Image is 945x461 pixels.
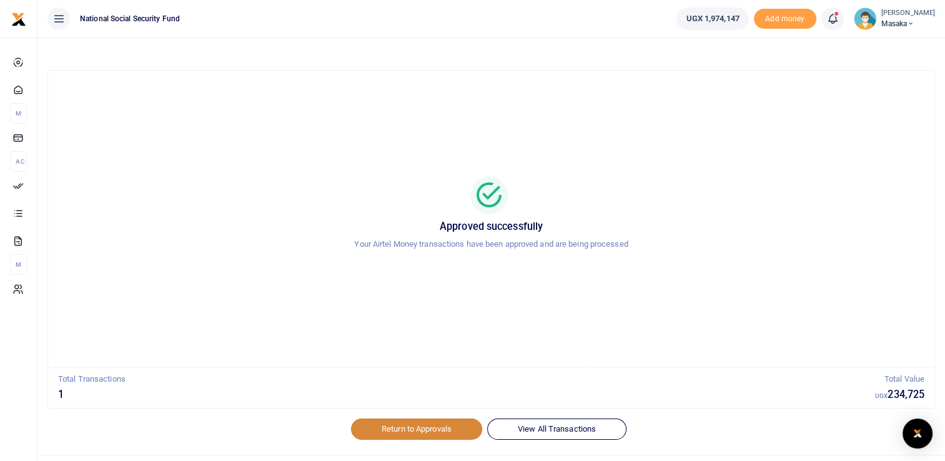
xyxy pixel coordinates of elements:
p: Total Value [875,373,924,386]
span: UGX 1,974,147 [686,12,739,25]
div: Open Intercom Messenger [903,419,933,449]
a: Return to Approvals [351,419,482,440]
li: M [10,254,27,275]
a: profile-user [PERSON_NAME] Masaka [854,7,935,30]
span: Add money [754,9,816,29]
li: Ac [10,151,27,172]
li: Toup your wallet [754,9,816,29]
a: logo-small logo-large logo-large [11,14,26,23]
span: National Social Security Fund [75,13,185,24]
p: Your Airtel Money transactions have been approved and are being processed [63,238,919,251]
h5: Approved successfully [63,221,919,233]
a: UGX 1,974,147 [676,7,748,30]
h5: 1 [58,389,875,401]
li: Wallet ballance [671,7,753,30]
small: UGX [875,392,888,399]
img: logo-small [11,12,26,27]
small: [PERSON_NAME] [881,8,935,19]
li: M [10,103,27,124]
p: Total Transactions [58,373,875,386]
h5: 234,725 [875,389,924,401]
a: View All Transactions [487,419,626,440]
span: Masaka [881,18,935,29]
img: profile-user [854,7,876,30]
a: Add money [754,13,816,22]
